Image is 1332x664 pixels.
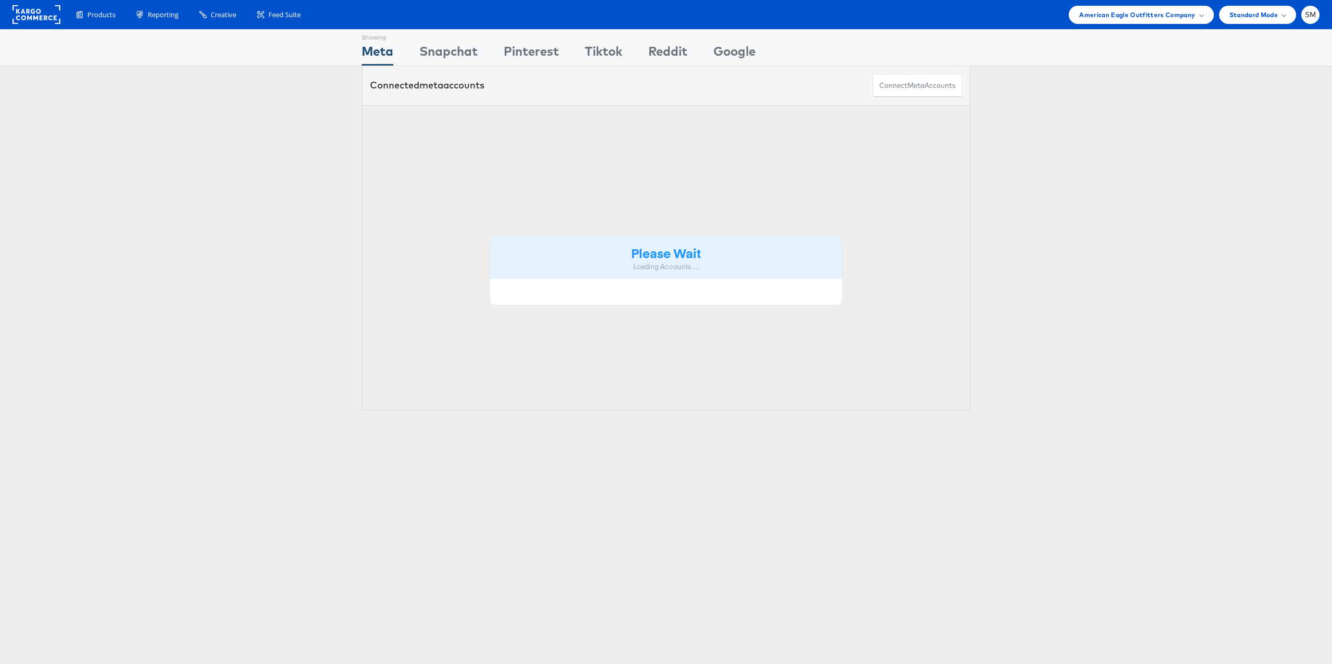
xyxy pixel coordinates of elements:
[419,42,478,66] div: Snapchat
[419,79,443,91] span: meta
[504,42,559,66] div: Pinterest
[1079,9,1195,20] span: American Eagle Outfitters Company
[907,81,925,91] span: meta
[211,10,236,20] span: Creative
[648,42,687,66] div: Reddit
[713,42,755,66] div: Google
[498,262,834,272] div: Loading Accounts ....
[87,10,116,20] span: Products
[585,42,622,66] div: Tiktok
[631,244,701,261] strong: Please Wait
[1305,11,1316,18] span: SM
[362,42,393,66] div: Meta
[148,10,178,20] span: Reporting
[1229,9,1278,20] span: Standard Mode
[268,10,301,20] span: Feed Suite
[362,30,393,42] div: Showing
[873,74,962,97] button: ConnectmetaAccounts
[370,79,484,92] div: Connected accounts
